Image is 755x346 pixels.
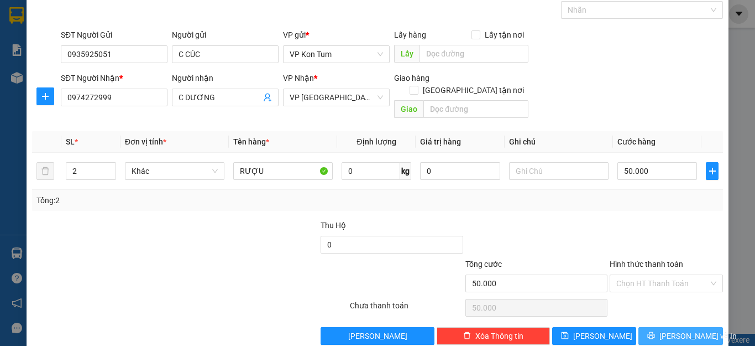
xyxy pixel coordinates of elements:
button: deleteXóa Thông tin [437,327,550,345]
div: Người nhận [172,72,279,84]
div: SĐT Người Nhận [61,72,167,84]
div: 0395755333 [95,49,183,65]
button: [PERSON_NAME] [321,327,434,345]
span: VP Nhận [283,74,314,82]
span: printer [647,332,655,340]
span: Tổng cước [465,260,502,268]
span: Thu Hộ [321,221,346,230]
span: Cước hàng [617,137,656,146]
span: Nhận: [95,11,121,22]
span: Giá trị hàng [420,137,461,146]
button: printer[PERSON_NAME] và In [638,327,723,345]
span: Khác [132,163,218,179]
span: plus [706,167,718,175]
span: [PERSON_NAME] và In [659,330,737,342]
div: Chưa thanh toán [349,299,464,319]
span: Tên hàng [233,137,269,146]
div: 60.000 [8,71,88,85]
input: Dọc đường [420,45,528,63]
span: Lấy hàng [394,30,426,39]
span: CR : [8,73,25,84]
span: SL [66,137,75,146]
span: delete [463,332,471,340]
button: save[PERSON_NAME] [552,327,637,345]
div: VP gửi [283,29,390,41]
div: BX Quãng Ngãi [95,9,183,36]
span: Giao hàng [394,74,429,82]
button: plus [36,87,54,105]
span: [PERSON_NAME] [573,330,632,342]
div: HẠNH [9,36,87,49]
th: Ghi chú [505,131,613,153]
span: Xóa Thông tin [475,330,523,342]
label: Hình thức thanh toán [610,260,683,268]
input: Dọc đường [423,100,528,118]
span: Lấy tận nơi [480,29,528,41]
button: plus [706,162,719,180]
div: 0385018938 [9,49,87,65]
div: VP Kon Tum [9,9,87,36]
span: user-add [263,93,272,102]
button: delete [36,162,54,180]
span: Giao [394,100,423,118]
span: Gửi: [9,11,27,22]
input: 0 [420,162,500,180]
div: Người gửi [172,29,279,41]
span: VP Đà Nẵng [290,89,383,106]
span: save [561,332,569,340]
span: kg [400,162,411,180]
span: plus [37,92,54,101]
span: Lấy [394,45,420,63]
span: VP Kon Tum [290,46,383,63]
span: Định lượng [356,137,396,146]
div: SĐT Người Gửi [61,29,167,41]
input: VD: Bàn, Ghế [233,162,333,180]
div: Tổng: 2 [36,194,292,206]
input: Ghi Chú [509,162,609,180]
div: THẠO [95,36,183,49]
span: [PERSON_NAME] [348,330,407,342]
span: Đơn vị tính [125,137,166,146]
span: [GEOGRAPHIC_DATA] tận nơi [418,84,528,96]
